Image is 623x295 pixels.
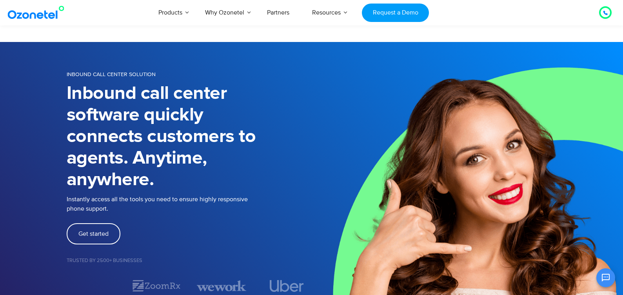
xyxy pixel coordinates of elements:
span: Get started [78,231,109,237]
button: Open chat [596,268,615,287]
img: wework [197,279,246,293]
div: 2 / 7 [132,279,181,293]
p: Instantly access all the tools you need to ensure highly responsive phone support. [67,195,312,213]
a: Request a Demo [362,4,429,22]
div: 3 / 7 [197,279,246,293]
div: 4 / 7 [262,280,311,292]
span: INBOUND CALL CENTER SOLUTION [67,71,156,78]
a: Get started [67,223,120,244]
img: zoomrx [132,279,181,293]
h5: Trusted by 2500+ Businesses [67,258,312,263]
div: Image Carousel [67,279,312,293]
img: uber [270,280,304,292]
h1: Inbound call center software quickly connects customers to agents. Anytime, anywhere. [67,83,312,191]
div: 1 / 7 [67,281,116,291]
